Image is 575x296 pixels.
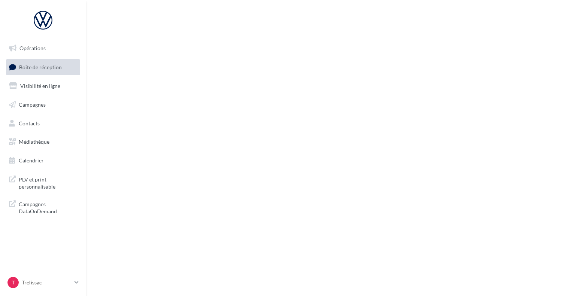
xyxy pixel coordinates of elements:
a: Médiathèque [4,134,82,150]
a: Calendrier [4,153,82,168]
span: PLV et print personnalisable [19,174,77,190]
a: Contacts [4,116,82,131]
span: Médiathèque [19,138,49,145]
span: Opérations [19,45,46,51]
a: Visibilité en ligne [4,78,82,94]
a: Boîte de réception [4,59,82,75]
p: Trelissac [22,279,72,286]
a: Opérations [4,40,82,56]
span: Campagnes DataOnDemand [19,199,77,215]
a: Campagnes DataOnDemand [4,196,82,218]
a: PLV et print personnalisable [4,171,82,193]
span: Visibilité en ligne [20,83,60,89]
span: Contacts [19,120,40,126]
span: Boîte de réception [19,64,62,70]
a: Campagnes [4,97,82,113]
span: Campagnes [19,101,46,108]
span: Calendrier [19,157,44,164]
a: T Trelissac [6,275,80,290]
span: T [12,279,15,286]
